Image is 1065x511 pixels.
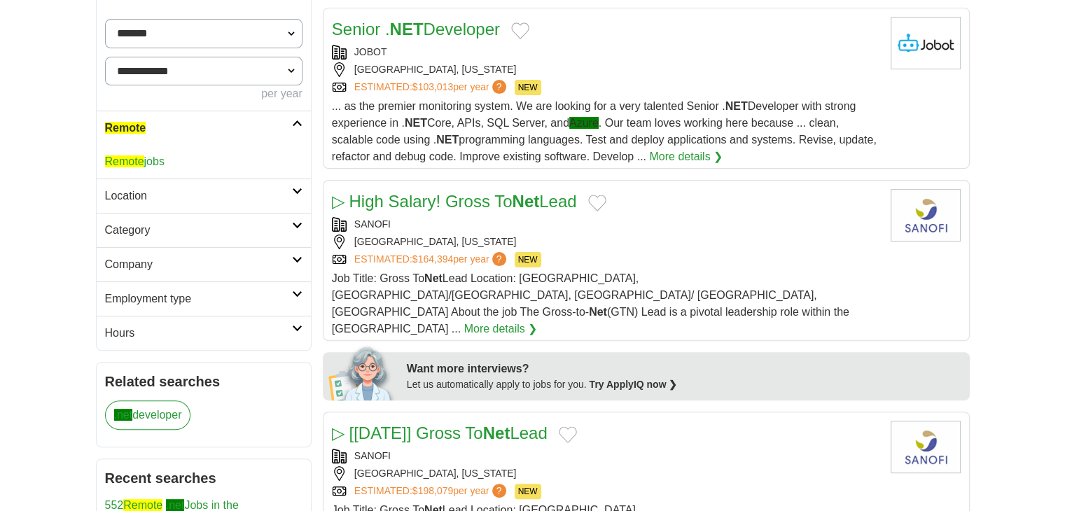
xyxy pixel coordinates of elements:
h2: Recent searches [105,468,302,489]
strong: NET [436,134,459,146]
a: ESTIMATED:$164,394per year? [354,252,509,267]
a: Company [97,247,311,281]
span: ? [492,80,506,94]
a: Remotejobs [105,155,165,167]
strong: Net [483,423,510,442]
h2: Employment type [105,290,292,307]
div: Let us automatically apply to jobs for you. [407,377,961,392]
a: More details ❯ [649,148,723,165]
div: Want more interviews? [407,360,961,377]
strong: NET [390,20,424,38]
strong: Net [424,272,443,284]
a: Remote [97,111,311,145]
div: [GEOGRAPHIC_DATA], [US_STATE] [332,62,879,77]
a: Category [97,213,311,247]
img: Sanofi Group logo [891,421,961,473]
span: .net [166,499,185,511]
span: Remote [105,122,146,134]
h2: Category [105,222,292,239]
img: apply-iq-scientist.png [328,344,396,400]
h2: Location [105,188,292,204]
span: NEW [515,484,541,499]
a: SANOFI [354,218,391,230]
span: Remote [105,155,144,167]
strong: NET [725,100,748,112]
a: Employment type [97,281,311,316]
a: Hours [97,316,311,350]
button: Add to favorite jobs [559,426,577,443]
span: NEW [515,252,541,267]
a: ▷ [[DATE]] Gross ToNetLead [332,423,548,442]
button: Add to favorite jobs [511,22,529,39]
span: $164,394 [412,253,453,265]
span: Remote [123,499,162,511]
img: Jobot logo [891,17,961,69]
span: NEW [515,80,541,95]
span: Azure [569,117,599,129]
a: ESTIMATED:$198,079per year? [354,484,509,499]
a: More details ❯ [464,321,538,337]
a: JOBOT [354,46,387,57]
div: per year [105,85,302,102]
a: Try ApplyIQ now ❯ [590,379,678,390]
span: .net [114,409,133,421]
h2: Company [105,256,292,273]
h2: Related searches [105,371,302,392]
strong: NET [405,117,427,129]
strong: Net [512,192,539,211]
a: ESTIMATED:$103,013per year? [354,80,509,95]
span: $198,079 [412,485,453,496]
span: ? [492,252,506,266]
button: Add to favorite jobs [588,195,606,211]
div: [GEOGRAPHIC_DATA], [US_STATE] [332,466,879,481]
a: SANOFI [354,450,391,461]
a: Location [97,178,311,213]
div: [GEOGRAPHIC_DATA], [US_STATE] [332,234,879,249]
span: $103,013 [412,81,453,92]
span: Job Title: Gross To Lead Location: [GEOGRAPHIC_DATA], [GEOGRAPHIC_DATA]/[GEOGRAPHIC_DATA], [GEOGR... [332,272,849,335]
a: .netdeveloper [105,400,191,430]
img: Sanofi Group logo [891,189,961,241]
h2: Hours [105,325,292,342]
strong: Net [589,306,607,318]
a: ▷ High Salary! Gross ToNetLead [332,192,577,211]
span: ... as the premier monitoring system. We are looking for a very talented Senior . Developer with ... [332,100,877,162]
a: Senior .NETDeveloper [332,20,500,38]
span: ? [492,484,506,498]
